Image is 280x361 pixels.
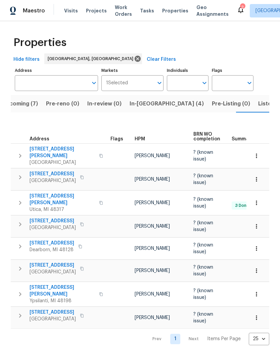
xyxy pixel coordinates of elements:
label: Flags [212,69,253,73]
span: ? (known issue) [193,265,213,276]
span: ? (known issue) [193,243,213,254]
span: BRN WO completion [193,132,220,141]
span: [STREET_ADDRESS] [30,171,76,177]
div: 25 [249,330,269,348]
span: [PERSON_NAME] [135,268,170,273]
button: Open [245,78,254,88]
span: Properties [162,7,188,14]
span: Projects [86,7,107,14]
button: Open [200,78,209,88]
span: [GEOGRAPHIC_DATA] [30,269,76,275]
span: [PERSON_NAME] [135,246,170,251]
label: Markets [101,69,164,73]
nav: Pagination Navigation [146,333,269,345]
span: Work Orders [115,4,132,17]
button: Clear Filters [144,53,179,66]
span: [PERSON_NAME] [135,153,170,158]
label: Address [15,69,98,73]
span: [STREET_ADDRESS][PERSON_NAME] [30,146,95,159]
span: Flags [110,137,123,141]
span: ? (known issue) [193,174,213,185]
span: [GEOGRAPHIC_DATA], [GEOGRAPHIC_DATA] [48,55,136,62]
p: Items Per Page [207,335,241,342]
button: Open [155,78,164,88]
span: [PERSON_NAME] [135,224,170,229]
span: Geo Assignments [196,4,229,17]
span: In-review (0) [87,99,122,108]
span: Utica, MI 48317 [30,206,95,213]
span: Pre-Listing (0) [212,99,250,108]
span: Properties [13,39,66,46]
span: Dearborn, MI 48128 [30,246,74,253]
span: [STREET_ADDRESS] [30,218,76,224]
span: [STREET_ADDRESS] [30,262,76,269]
span: HPM [135,137,145,141]
span: Visits [64,7,78,14]
span: Tasks [140,8,154,13]
span: [PERSON_NAME] [135,200,170,205]
span: 1 Selected [106,80,128,86]
span: In-[GEOGRAPHIC_DATA] (4) [130,99,204,108]
span: Clear Filters [147,55,176,64]
span: [STREET_ADDRESS] [30,309,76,316]
div: 2 [240,4,245,11]
span: ? (known issue) [193,197,213,209]
span: [GEOGRAPHIC_DATA] [30,159,95,166]
span: Upcoming (7) [2,99,38,108]
span: [PERSON_NAME] [135,292,170,297]
span: Hide filters [13,55,40,64]
span: ? (known issue) [193,150,213,162]
span: [STREET_ADDRESS][PERSON_NAME] [30,193,95,206]
span: 3 Done [232,203,252,209]
span: [GEOGRAPHIC_DATA] [30,316,76,322]
div: [GEOGRAPHIC_DATA], [GEOGRAPHIC_DATA] [44,53,142,64]
span: Address [30,137,49,141]
a: Goto page 1 [170,334,180,344]
label: Individuals [167,69,208,73]
span: Pre-reno (0) [46,99,79,108]
span: Summary [232,137,253,141]
button: Open [89,78,99,88]
span: [GEOGRAPHIC_DATA] [30,177,76,184]
span: [PERSON_NAME] [135,177,170,182]
span: [PERSON_NAME] [135,315,170,320]
button: Hide filters [11,53,42,66]
span: ? (known issue) [193,288,213,300]
span: [STREET_ADDRESS][PERSON_NAME] [30,284,95,298]
span: Maestro [23,7,45,14]
span: [GEOGRAPHIC_DATA] [30,224,76,231]
span: [STREET_ADDRESS] [30,240,74,246]
span: Ypsilanti, MI 48198 [30,298,95,304]
span: ? (known issue) [193,221,213,232]
span: ? (known issue) [193,312,213,323]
